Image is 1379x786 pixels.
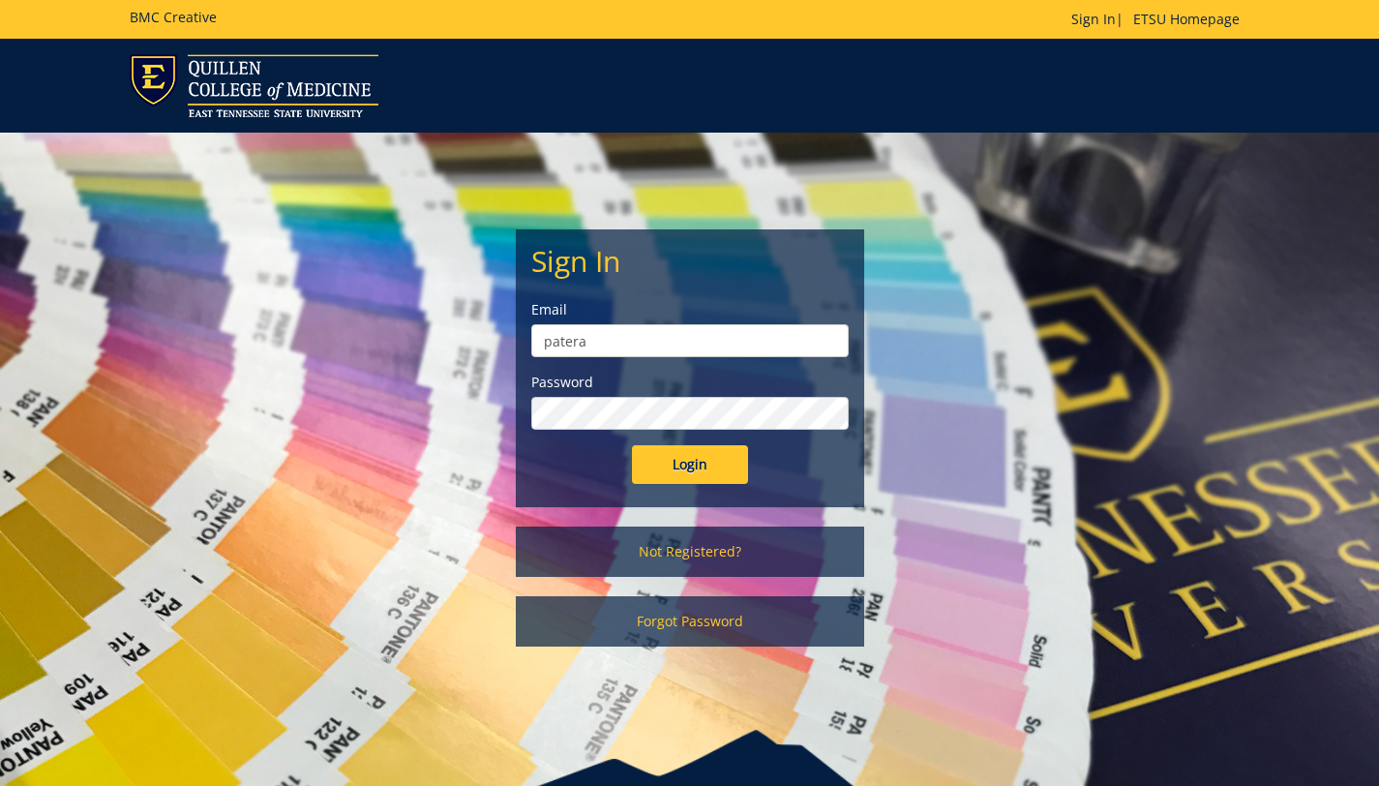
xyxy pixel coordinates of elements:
[632,445,748,484] input: Login
[531,245,849,277] h2: Sign In
[1071,10,1116,28] a: Sign In
[516,596,864,647] a: Forgot Password
[1071,10,1249,29] p: |
[531,373,849,392] label: Password
[531,300,849,319] label: Email
[130,54,378,117] img: ETSU logo
[1124,10,1249,28] a: ETSU Homepage
[130,10,217,24] h5: BMC Creative
[516,527,864,577] a: Not Registered?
